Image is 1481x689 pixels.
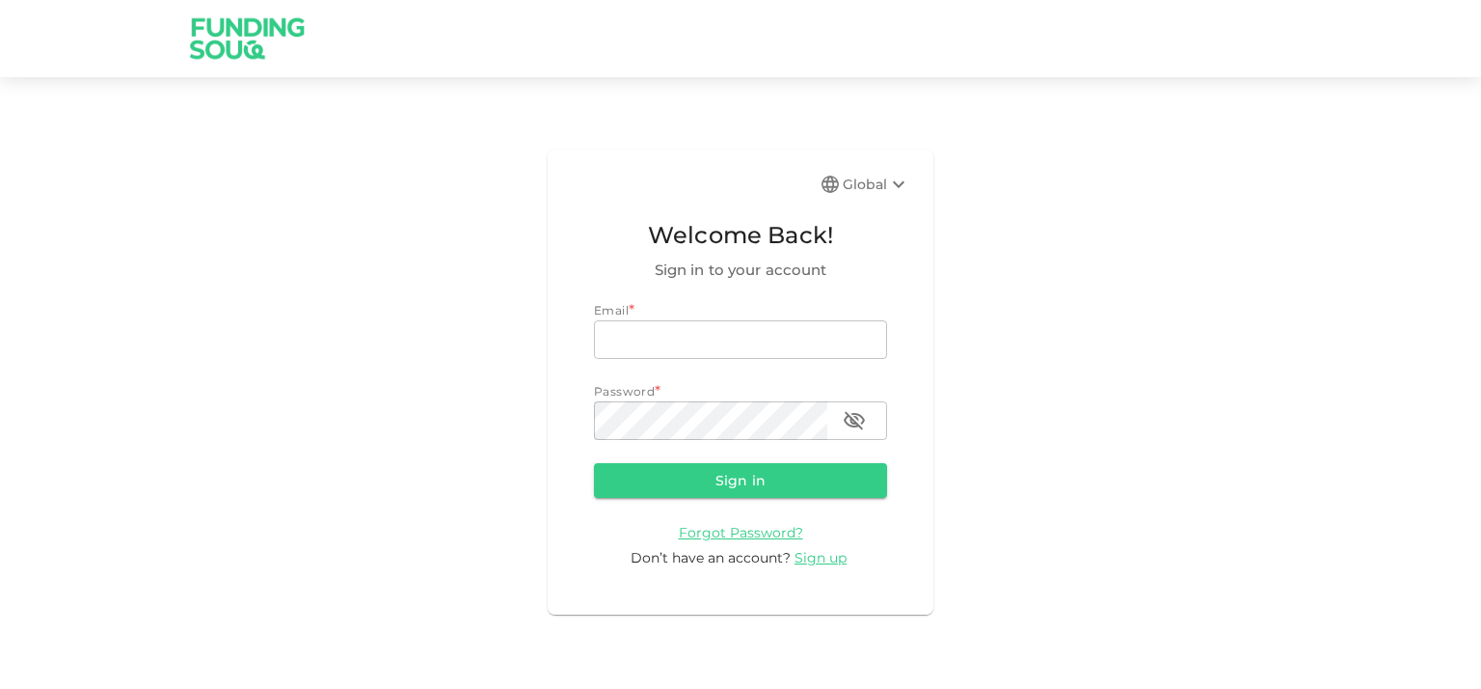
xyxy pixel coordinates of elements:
span: Sign up [794,549,847,566]
span: Email [594,303,629,317]
span: Welcome Back! [594,217,887,254]
span: Password [594,384,655,399]
input: password [594,401,827,440]
span: Forgot Password? [679,524,803,541]
span: Don’t have an account? [631,549,791,566]
div: Global [843,173,910,196]
a: Forgot Password? [679,523,803,541]
span: Sign in to your account [594,259,887,282]
button: Sign in [594,463,887,498]
input: email [594,320,887,359]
